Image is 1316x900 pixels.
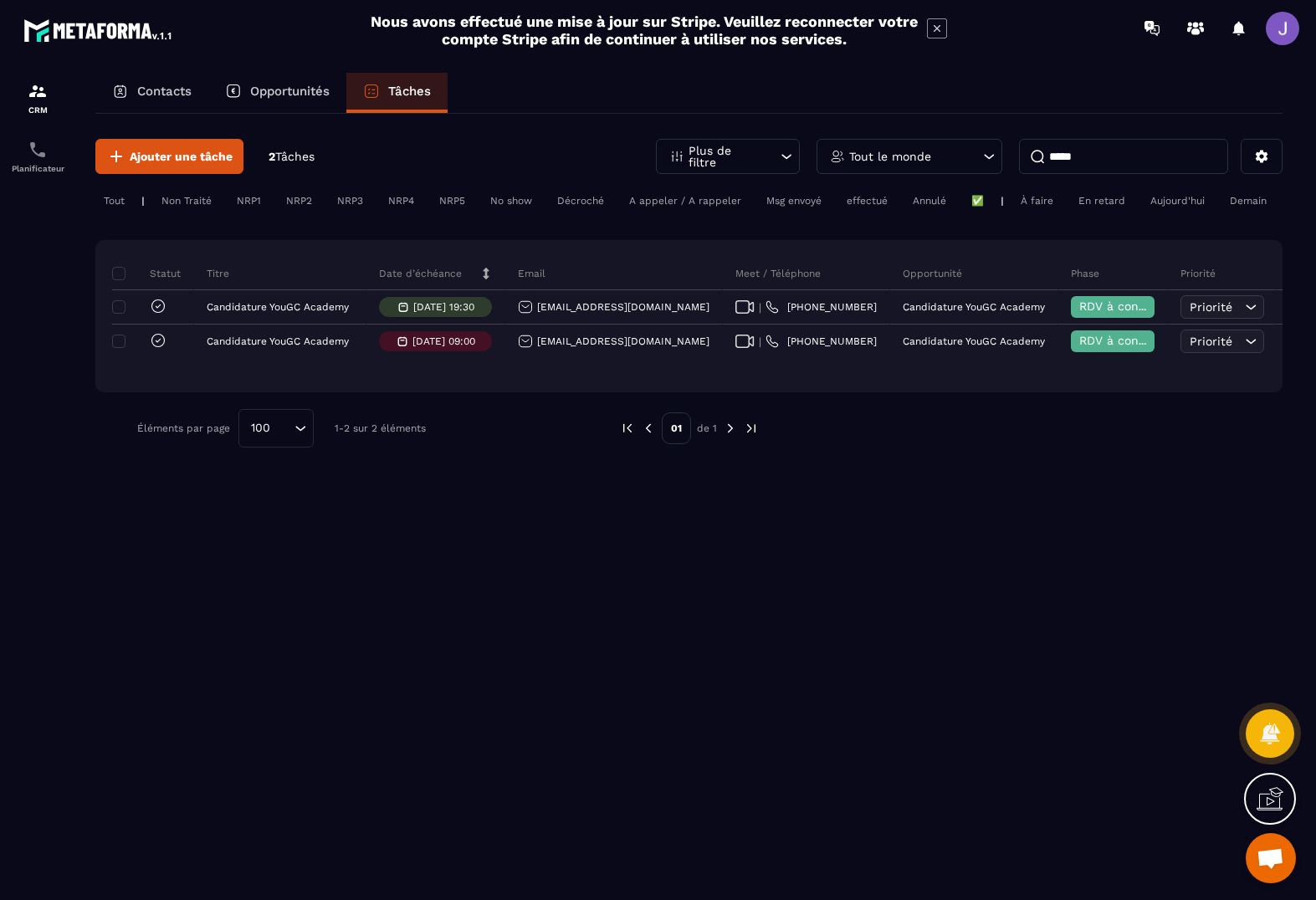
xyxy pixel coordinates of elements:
[207,335,349,347] p: Candidature YouGC Academy
[137,84,192,99] p: Contacts
[153,191,220,211] div: Non Traité
[208,73,346,113] a: Opportunités
[116,267,181,280] p: Statut
[621,191,750,211] div: A appeler / A rappeler
[903,335,1045,347] p: Candidature YouGC Academy
[903,267,962,280] p: Opportunité
[4,69,71,127] a: formationformationCRM
[4,105,71,115] p: CRM
[1071,267,1099,280] p: Phase
[963,191,992,211] div: ✅
[250,84,330,99] p: Opportunités
[697,422,717,435] p: de 1
[95,73,208,113] a: Contacts
[380,191,422,211] div: NRP4
[1221,191,1275,211] div: Demain
[744,421,759,436] img: next
[238,409,314,447] div: Search for option
[141,195,145,207] p: |
[838,191,896,211] div: effectué
[388,84,431,99] p: Tâches
[412,335,475,347] p: [DATE] 09:00
[518,267,545,280] p: Email
[1190,300,1232,314] span: Priorité
[137,422,230,434] p: Éléments par page
[346,73,448,113] a: Tâches
[228,191,269,211] div: NRP1
[28,140,48,160] img: scheduler
[1246,833,1296,883] div: Ouvrir le chat
[1070,191,1134,211] div: En retard
[370,13,919,48] h2: Nous avons effectué une mise à jour sur Stripe. Veuillez reconnecter votre compte Stripe afin de ...
[28,81,48,101] img: formation
[269,149,315,165] p: 2
[1001,195,1004,207] p: |
[23,15,174,45] img: logo
[275,150,315,163] span: Tâches
[4,164,71,173] p: Planificateur
[482,191,540,211] div: No show
[431,191,474,211] div: NRP5
[130,148,233,165] span: Ajouter une tâche
[413,301,474,313] p: [DATE] 19:30
[335,422,426,434] p: 1-2 sur 2 éléments
[245,419,276,437] span: 100
[662,412,691,444] p: 01
[1190,335,1232,348] span: Priorité
[1079,334,1187,347] span: RDV à confimer ❓
[723,421,738,436] img: next
[1079,299,1187,313] span: RDV à confimer ❓
[759,335,761,348] span: |
[95,139,243,174] button: Ajouter une tâche
[95,191,133,211] div: Tout
[735,267,821,280] p: Meet / Téléphone
[1012,191,1062,211] div: À faire
[641,421,656,436] img: prev
[904,191,955,211] div: Annulé
[903,301,1045,313] p: Candidature YouGC Academy
[549,191,612,211] div: Décroché
[766,335,877,348] a: [PHONE_NUMBER]
[620,421,635,436] img: prev
[207,301,349,313] p: Candidature YouGC Academy
[766,300,877,314] a: [PHONE_NUMBER]
[849,151,931,162] p: Tout le monde
[1142,191,1213,211] div: Aujourd'hui
[207,267,229,280] p: Titre
[1180,267,1216,280] p: Priorité
[379,267,462,280] p: Date d’échéance
[329,191,371,211] div: NRP3
[759,301,761,314] span: |
[278,191,320,211] div: NRP2
[276,419,290,437] input: Search for option
[758,191,830,211] div: Msg envoyé
[4,127,71,186] a: schedulerschedulerPlanificateur
[689,145,762,168] p: Plus de filtre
